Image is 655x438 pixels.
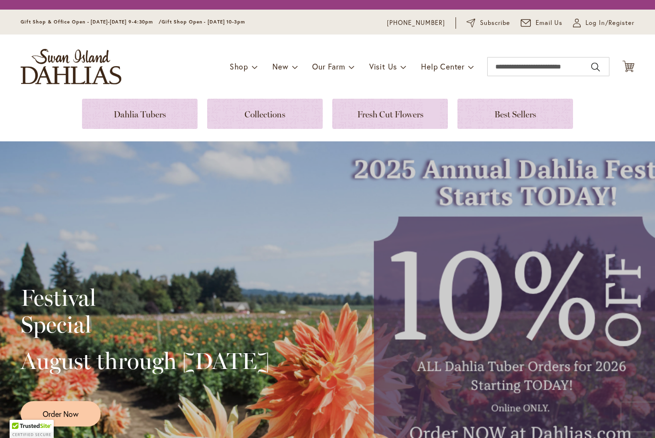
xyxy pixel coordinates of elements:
[272,61,288,71] span: New
[312,61,345,71] span: Our Farm
[591,59,600,75] button: Search
[521,18,563,28] a: Email Us
[421,61,465,71] span: Help Center
[21,49,121,84] a: store logo
[162,19,245,25] span: Gift Shop Open - [DATE] 10-3pm
[387,18,445,28] a: [PHONE_NUMBER]
[21,19,162,25] span: Gift Shop & Office Open - [DATE]-[DATE] 9-4:30pm /
[467,18,510,28] a: Subscribe
[480,18,510,28] span: Subscribe
[369,61,397,71] span: Visit Us
[21,401,101,426] a: Order Now
[230,61,248,71] span: Shop
[573,18,634,28] a: Log In/Register
[21,347,269,374] h2: August through [DATE]
[536,18,563,28] span: Email Us
[21,284,269,338] h2: Festival Special
[585,18,634,28] span: Log In/Register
